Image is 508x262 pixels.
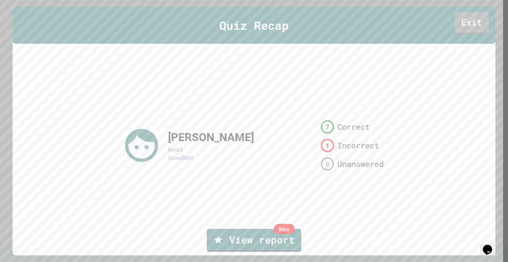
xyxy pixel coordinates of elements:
span: Unanswered [337,158,384,170]
span: 5849 [181,155,193,161]
div: New [274,224,295,234]
span: 3 [180,147,183,153]
a: View report [207,229,301,252]
iframe: chat widget [480,236,501,255]
span: Rank [168,147,180,153]
div: Quiz Recap [13,7,495,44]
div: 0 [321,157,334,171]
a: Exit [454,12,488,34]
div: 7 [321,120,334,133]
span: Score [168,155,181,161]
span: Incorrect [337,139,379,151]
div: [PERSON_NAME] [168,129,254,146]
span: Correct [337,121,370,133]
div: 1 [321,139,334,152]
